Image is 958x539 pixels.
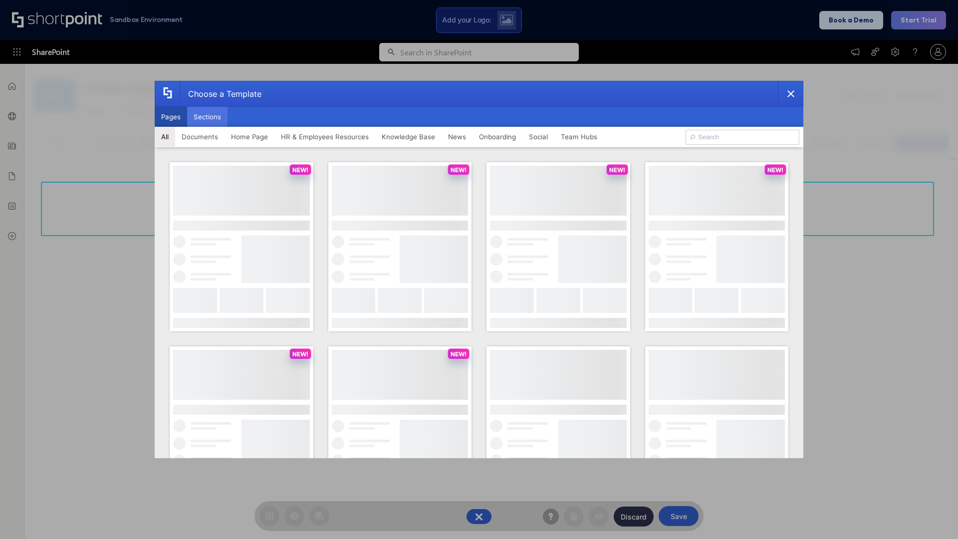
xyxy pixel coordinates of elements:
[225,127,274,147] button: Home Page
[292,350,308,358] p: NEW!
[155,127,175,147] button: All
[175,127,225,147] button: Documents
[767,166,783,174] p: NEW!
[274,127,375,147] button: HR & Employees Resources
[292,166,308,174] p: NEW!
[554,127,604,147] button: Team Hubs
[522,127,554,147] button: Social
[442,127,473,147] button: News
[451,350,467,358] p: NEW!
[473,127,522,147] button: Onboarding
[609,166,625,174] p: NEW!
[187,107,228,127] button: Sections
[686,130,799,145] input: Search
[155,107,187,127] button: Pages
[451,166,467,174] p: NEW!
[375,127,442,147] button: Knowledge Base
[180,81,261,106] div: Choose a Template
[155,81,803,458] div: template selector
[908,491,958,539] iframe: Chat Widget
